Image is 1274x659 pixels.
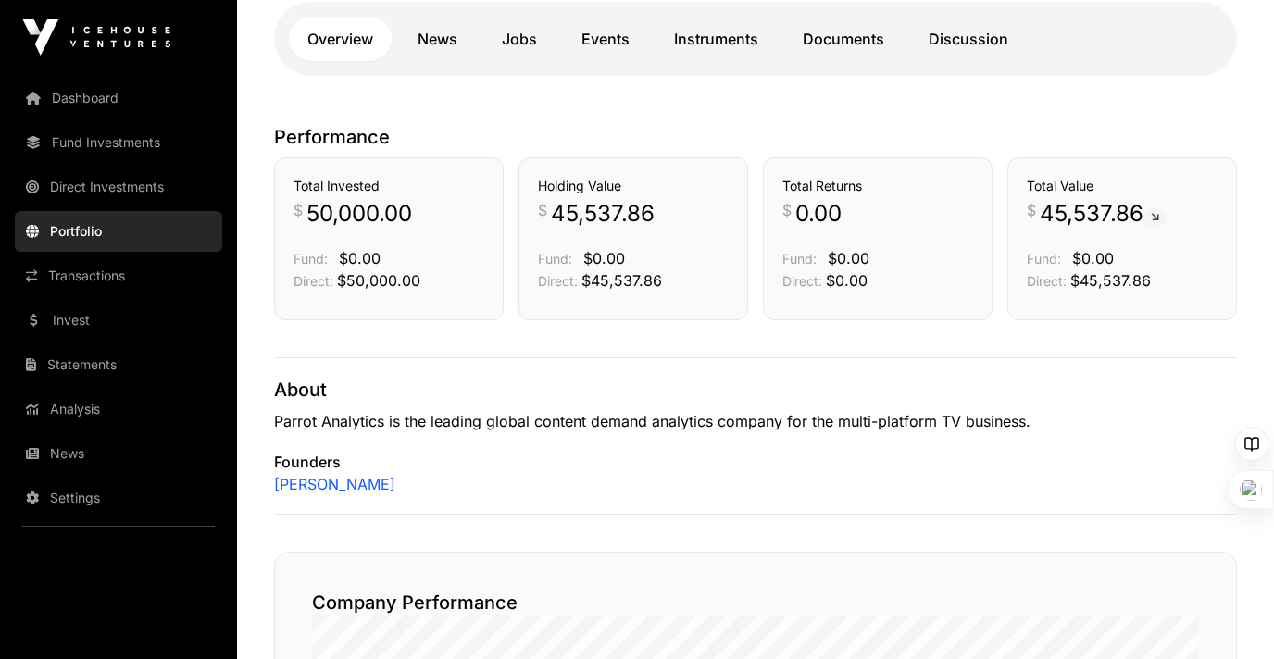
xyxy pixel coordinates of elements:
h3: Total Value [1027,177,1218,195]
a: Overview [289,17,392,61]
a: Transactions [15,255,222,296]
a: Instruments [656,17,777,61]
a: News [15,433,222,474]
span: Fund: [782,251,817,267]
span: Fund: [1027,251,1061,267]
a: Discussion [910,17,1027,61]
p: Parrot Analytics is the leading global content demand analytics company for the multi-platform TV... [274,410,1237,432]
a: Fund Investments [15,122,222,163]
h3: Total Invested [294,177,484,195]
span: Direct: [1027,273,1067,289]
h3: Total Returns [782,177,973,195]
img: Icehouse Ventures Logo [22,19,170,56]
span: $ [538,199,547,221]
a: Events [563,17,648,61]
span: Fund: [538,251,572,267]
h2: Company Performance [312,590,1199,615]
span: $ [1027,199,1036,221]
a: Invest [15,300,222,341]
h3: Holding Value [538,177,729,195]
span: 45,537.86 [551,199,655,229]
span: 0.00 [795,199,842,229]
a: Documents [784,17,903,61]
span: $ [294,199,303,221]
iframe: Chat Widget [1181,570,1274,659]
span: $0.00 [583,249,625,267]
span: 45,537.86 [1040,199,1167,229]
a: Jobs [483,17,556,61]
span: $0.00 [1072,249,1114,267]
span: $0.00 [339,249,381,267]
a: Analysis [15,389,222,429]
span: $45,537.86 [1070,271,1151,290]
a: [PERSON_NAME] [274,473,395,495]
a: Settings [15,478,222,518]
span: Fund: [294,251,328,267]
a: Dashboard [15,78,222,118]
a: Direct Investments [15,167,222,207]
a: Statements [15,344,222,385]
p: Founders [274,451,1237,473]
span: $0.00 [826,271,868,290]
p: About [274,377,1237,403]
span: $50,000.00 [337,271,420,290]
span: Direct: [538,273,578,289]
p: Performance [274,124,1237,150]
span: $0.00 [828,249,869,267]
span: 50,000.00 [306,199,412,229]
a: News [399,17,476,61]
span: Direct: [782,273,822,289]
span: Direct: [294,273,333,289]
nav: Tabs [289,17,1222,61]
span: $45,537.86 [581,271,662,290]
a: Portfolio [15,211,222,252]
span: $ [782,199,792,221]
